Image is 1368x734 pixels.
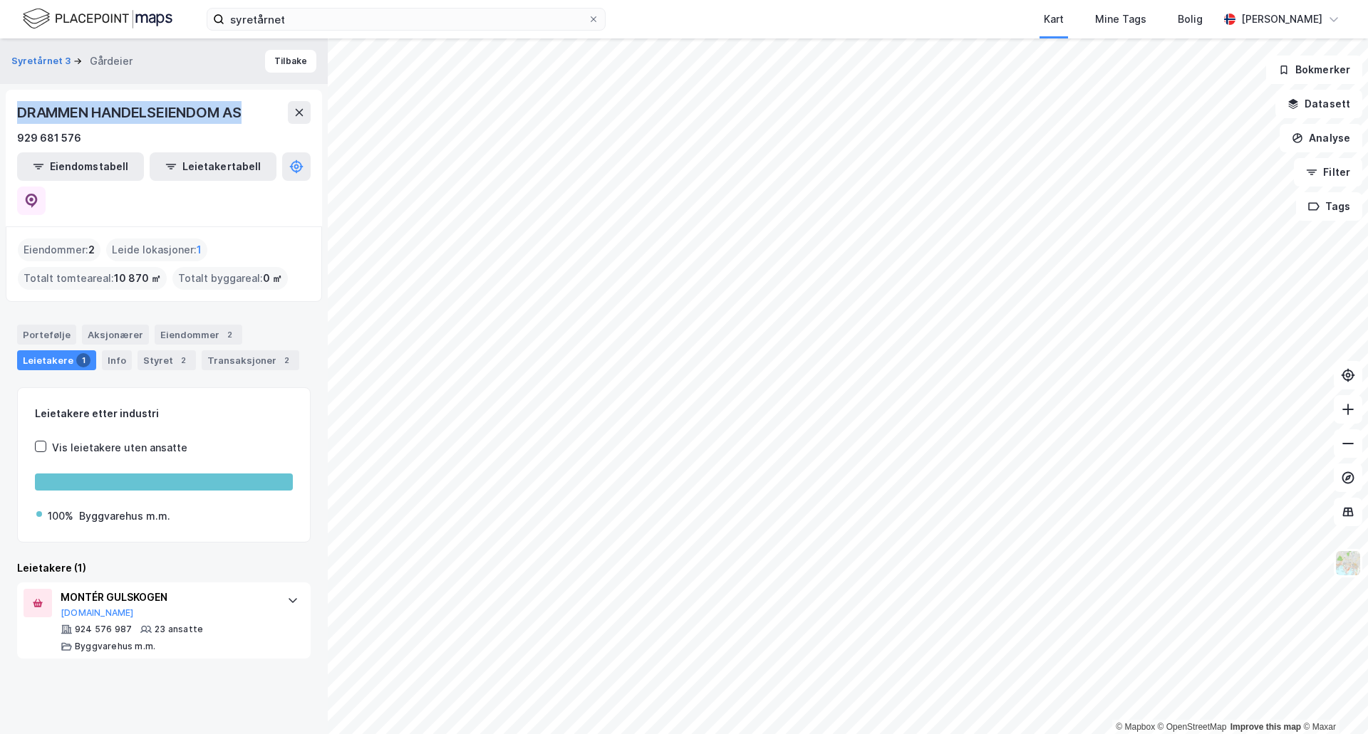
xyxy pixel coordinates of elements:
[1297,666,1368,734] div: Kontrollprogram for chat
[17,325,76,345] div: Portefølje
[11,54,73,68] button: Syretårnet 3
[82,325,149,345] div: Aksjonærer
[114,270,161,287] span: 10 870 ㎡
[52,439,187,456] div: Vis leietakere uten ansatte
[17,101,244,124] div: DRAMMEN HANDELSEIENDOM AS
[265,50,316,73] button: Tilbake
[17,130,81,147] div: 929 681 576
[172,267,288,290] div: Totalt byggareal :
[18,238,100,261] div: Eiendommer :
[197,241,202,258] span: 1
[222,327,237,342] div: 2
[1335,550,1362,577] img: Z
[17,350,96,370] div: Leietakere
[1044,11,1064,28] div: Kart
[88,241,95,258] span: 2
[61,589,273,606] div: MONTÉR GULSKOGEN
[76,353,90,367] div: 1
[106,238,207,261] div: Leide lokasjoner :
[1095,11,1146,28] div: Mine Tags
[202,350,299,370] div: Transaksjoner
[1158,722,1227,732] a: OpenStreetMap
[138,350,196,370] div: Styret
[150,152,276,181] button: Leietakertabell
[48,508,73,525] div: 100%
[17,560,311,577] div: Leietakere (1)
[35,405,293,422] div: Leietakere etter industri
[1294,158,1362,187] button: Filter
[1178,11,1203,28] div: Bolig
[1275,90,1362,118] button: Datasett
[90,53,133,70] div: Gårdeier
[1280,124,1362,152] button: Analyse
[224,9,588,30] input: Søk på adresse, matrikkel, gårdeiere, leietakere eller personer
[23,6,172,31] img: logo.f888ab2527a4732fd821a326f86c7f29.svg
[1296,192,1362,221] button: Tags
[75,624,132,635] div: 924 576 987
[176,353,190,367] div: 2
[1116,722,1155,732] a: Mapbox
[18,267,167,290] div: Totalt tomteareal :
[75,641,155,652] div: Byggvarehus m.m.
[1241,11,1322,28] div: [PERSON_NAME]
[61,607,134,619] button: [DOMAIN_NAME]
[155,624,203,635] div: 23 ansatte
[1266,56,1362,84] button: Bokmerker
[17,152,144,181] button: Eiendomstabell
[1297,666,1368,734] iframe: Chat Widget
[279,353,294,367] div: 2
[263,270,282,287] span: 0 ㎡
[79,508,170,525] div: Byggvarehus m.m.
[1230,722,1301,732] a: Improve this map
[155,325,242,345] div: Eiendommer
[102,350,132,370] div: Info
